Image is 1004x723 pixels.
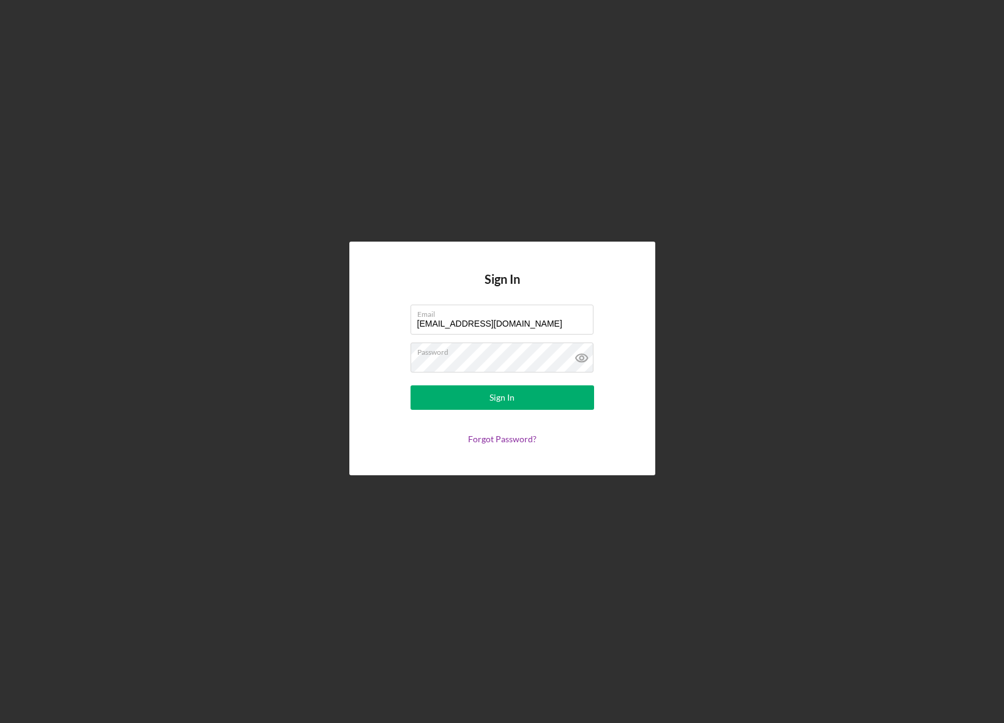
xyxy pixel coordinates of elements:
[417,343,593,357] label: Password
[489,385,515,410] div: Sign In
[468,434,537,444] a: Forgot Password?
[485,272,520,305] h4: Sign In
[411,385,594,410] button: Sign In
[417,305,593,319] label: Email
